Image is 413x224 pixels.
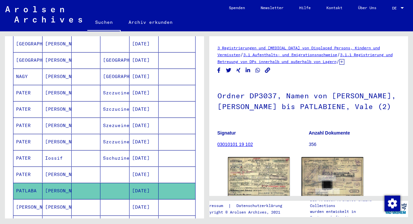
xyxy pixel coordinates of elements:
[225,66,232,74] button: Share on Twitter
[129,52,159,68] mat-cell: [DATE]
[384,200,408,217] img: yv_logo.png
[43,199,72,215] mat-cell: [PERSON_NAME]
[217,130,236,136] b: Signatur
[129,118,159,134] mat-cell: [DATE]
[240,52,243,57] span: /
[13,85,43,101] mat-cell: PATER
[254,66,261,74] button: Share on WhatsApp
[129,167,159,183] mat-cell: [DATE]
[100,118,129,134] mat-cell: Szezueine
[310,209,383,220] p: wurden entwickelt in Partnerschaft mit
[392,6,399,10] span: DE
[43,167,72,183] mat-cell: [PERSON_NAME]
[337,52,340,57] span: /
[129,101,159,117] mat-cell: [DATE]
[217,45,380,57] a: 3 Registrierungen und [MEDICAL_DATA] von Displaced Persons, Kindern und Vermissten
[121,14,181,30] a: Archiv erkunden
[13,69,43,85] mat-cell: NAGY
[43,150,72,166] mat-cell: Iossif
[100,134,129,150] mat-cell: Szczucine
[13,101,43,117] mat-cell: PATER
[129,36,159,52] mat-cell: [DATE]
[245,66,251,74] button: Share on LinkedIn
[5,6,82,23] img: Arolsen_neg.svg
[202,202,290,209] div: |
[13,52,43,68] mat-cell: [GEOGRAPHIC_DATA]
[43,134,72,150] mat-cell: [PERSON_NAME]
[129,85,159,101] mat-cell: [DATE]
[301,157,363,196] img: 002.jpg
[13,134,43,150] mat-cell: PATER
[129,183,159,199] mat-cell: [DATE]
[43,36,72,52] mat-cell: [PERSON_NAME]
[43,183,72,199] mat-cell: [PERSON_NAME]
[43,52,72,68] mat-cell: [PERSON_NAME]
[87,14,121,31] a: Suchen
[228,157,290,196] img: 001.jpg
[129,199,159,215] mat-cell: [DATE]
[13,118,43,134] mat-cell: PATER
[100,101,129,117] mat-cell: Szczucine
[202,209,290,215] p: Copyright © Arolsen Archives, 2021
[100,85,129,101] mat-cell: Szczucine
[215,66,222,74] button: Share on Facebook
[264,66,271,74] button: Copy link
[336,58,339,64] span: /
[100,69,129,85] mat-cell: [GEOGRAPHIC_DATA]
[13,167,43,183] mat-cell: PATER
[235,66,242,74] button: Share on Xing
[310,197,383,209] p: Die Arolsen Archives Online-Collections
[384,195,400,211] div: Zustimmung ändern
[43,85,72,101] mat-cell: [PERSON_NAME]
[13,150,43,166] mat-cell: PATER
[217,81,400,120] h1: Ordner DP3037, Namen von [PERSON_NAME], [PERSON_NAME] bis PATLABIENE, Vale (2)
[129,69,159,85] mat-cell: [DATE]
[13,199,43,215] mat-cell: [PERSON_NAME]
[43,69,72,85] mat-cell: [PERSON_NAME]
[129,150,159,166] mat-cell: [DATE]
[202,202,228,209] a: Impressum
[43,118,72,134] mat-cell: [PERSON_NAME]
[100,150,129,166] mat-cell: Sschuzine
[13,183,43,199] mat-cell: PATLABA
[43,101,72,117] mat-cell: [PERSON_NAME]
[13,36,43,52] mat-cell: [GEOGRAPHIC_DATA]
[309,141,400,148] p: 356
[129,134,159,150] mat-cell: [DATE]
[385,196,400,211] img: Zustimmung ändern
[231,202,290,209] a: Datenschutzerklärung
[100,52,129,68] mat-cell: [GEOGRAPHIC_DATA]
[309,130,350,136] b: Anzahl Dokumente
[217,142,253,147] a: 03010101 19 102
[243,52,337,57] a: 3.1 Aufenthalts- und Emigrationsnachweise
